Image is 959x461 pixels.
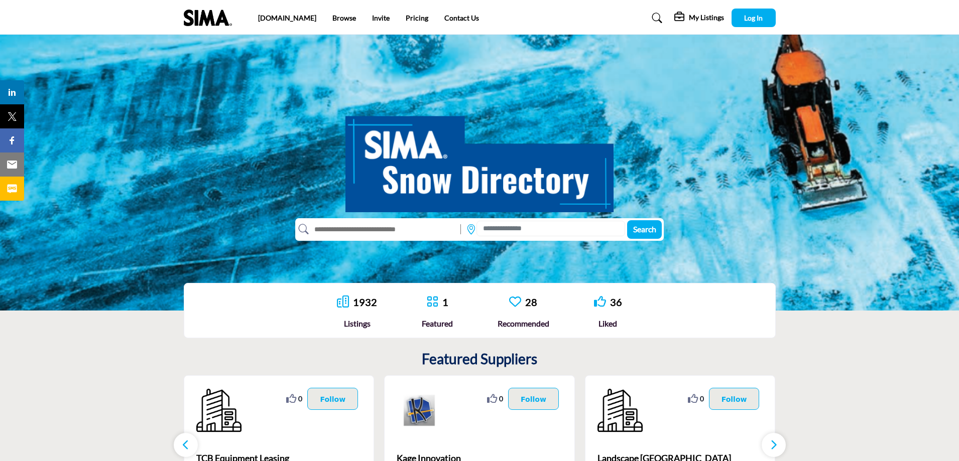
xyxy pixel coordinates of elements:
[320,393,345,404] p: Follow
[258,14,316,22] a: [DOMAIN_NAME]
[353,296,377,308] a: 1932
[184,10,237,26] img: Site Logo
[594,295,606,308] i: Go to Liked
[674,12,724,24] div: My Listings
[444,14,479,22] a: Contact Us
[642,10,669,26] a: Search
[422,318,453,330] div: Featured
[525,296,537,308] a: 28
[722,393,747,404] p: Follow
[332,14,356,22] a: Browse
[422,351,537,368] h2: Featured Suppliers
[499,393,503,404] span: 0
[521,393,546,404] p: Follow
[627,220,662,239] button: Search
[426,295,438,309] a: Go to Featured
[458,222,463,237] img: Rectangle%203585.svg
[508,388,559,410] button: Follow
[509,295,521,309] a: Go to Recommended
[406,14,428,22] a: Pricing
[498,318,549,330] div: Recommended
[633,224,656,234] span: Search
[610,296,622,308] a: 36
[196,388,242,433] img: TCB Equipment Leasing
[372,14,390,22] a: Invite
[397,388,442,433] img: Kage Innovation
[298,393,302,404] span: 0
[597,388,643,433] img: Landscape Ontario
[709,388,760,410] button: Follow
[594,318,622,330] div: Liked
[732,9,776,27] button: Log In
[337,318,377,330] div: Listings
[307,388,358,410] button: Follow
[442,296,448,308] a: 1
[700,393,704,404] span: 0
[345,105,614,212] img: SIMA Snow Directory
[689,13,724,22] h5: My Listings
[744,14,763,22] span: Log In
